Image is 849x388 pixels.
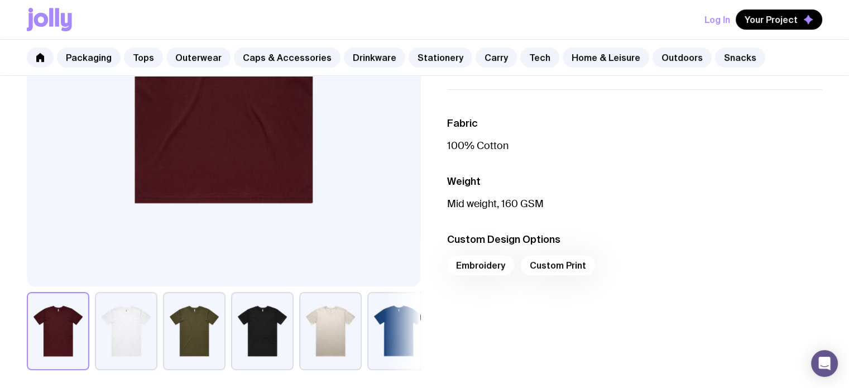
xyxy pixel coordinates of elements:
[344,47,405,68] a: Drinkware
[409,47,472,68] a: Stationery
[166,47,231,68] a: Outerwear
[447,175,823,188] h3: Weight
[736,9,822,30] button: Your Project
[520,47,559,68] a: Tech
[447,233,823,246] h3: Custom Design Options
[704,9,730,30] button: Log In
[124,47,163,68] a: Tops
[447,139,823,152] p: 100% Cotton
[447,117,823,130] h3: Fabric
[745,14,798,25] span: Your Project
[476,47,517,68] a: Carry
[715,47,765,68] a: Snacks
[563,47,649,68] a: Home & Leisure
[811,350,838,377] div: Open Intercom Messenger
[447,197,823,210] p: Mid weight, 160 GSM
[653,47,712,68] a: Outdoors
[234,47,340,68] a: Caps & Accessories
[57,47,121,68] a: Packaging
